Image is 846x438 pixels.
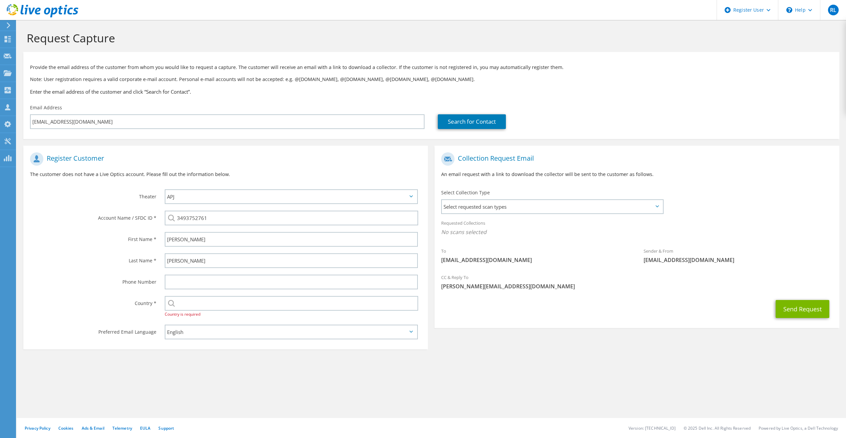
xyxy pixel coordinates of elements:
p: Note: User registration requires a valid corporate e-mail account. Personal e-mail accounts will ... [30,76,833,83]
span: [EMAIL_ADDRESS][DOMAIN_NAME] [644,256,833,264]
h1: Register Customer [30,152,418,166]
button: Send Request [776,300,829,318]
a: Search for Contact [438,114,506,129]
label: Email Address [30,104,62,111]
label: Preferred Email Language [30,325,156,335]
li: Version: [TECHNICAL_ID] [629,425,676,431]
a: Ads & Email [82,425,104,431]
span: Select requested scan types [442,200,662,213]
div: Sender & From [637,244,839,267]
a: Privacy Policy [25,425,50,431]
label: Select Collection Type [441,189,490,196]
a: Cookies [58,425,74,431]
a: Telemetry [112,425,132,431]
div: CC & Reply To [435,270,839,293]
label: Theater [30,189,156,200]
li: © 2025 Dell Inc. All Rights Reserved [684,425,751,431]
label: Phone Number [30,275,156,285]
a: EULA [140,425,150,431]
div: To [435,244,637,267]
div: Requested Collections [435,216,839,241]
span: Country is required [165,311,200,317]
p: The customer does not have a Live Optics account. Please fill out the information below. [30,171,421,178]
li: Powered by Live Optics, a Dell Technology [759,425,838,431]
label: Account Name / SFDC ID * [30,211,156,221]
p: Provide the email address of the customer from whom you would like to request a capture. The cust... [30,64,833,71]
p: An email request with a link to download the collector will be sent to the customer as follows. [441,171,832,178]
span: No scans selected [441,228,832,236]
span: [PERSON_NAME][EMAIL_ADDRESS][DOMAIN_NAME] [441,283,832,290]
h3: Enter the email address of the customer and click “Search for Contact”. [30,88,833,95]
label: First Name * [30,232,156,243]
h1: Request Capture [27,31,833,45]
a: Support [158,425,174,431]
span: RL [828,5,839,15]
h1: Collection Request Email [441,152,829,166]
label: Last Name * [30,253,156,264]
label: Country * [30,296,156,307]
svg: \n [786,7,792,13]
span: [EMAIL_ADDRESS][DOMAIN_NAME] [441,256,630,264]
